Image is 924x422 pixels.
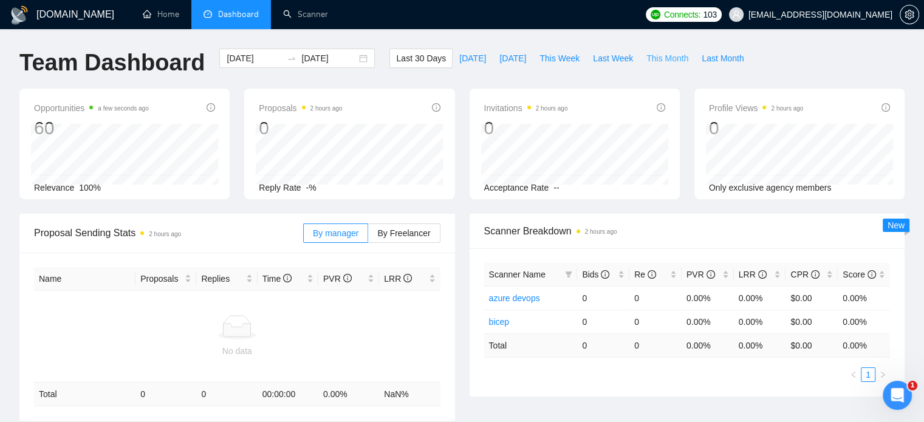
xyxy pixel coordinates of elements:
div: 60 [34,117,149,140]
span: Time [262,274,292,284]
a: bicep [489,317,509,327]
button: Last Week [586,49,640,68]
span: swap-right [287,53,296,63]
td: 0 [577,333,629,357]
td: 0.00 % [682,333,734,357]
span: dashboard [204,10,212,18]
span: right [879,371,886,378]
span: info-circle [403,274,412,282]
span: info-circle [811,270,820,279]
td: 0.00% [838,310,890,333]
span: Score [843,270,875,279]
td: 0.00% [682,310,734,333]
img: logo [10,5,29,25]
div: 0 [709,117,804,140]
time: a few seconds ago [98,105,148,112]
button: left [846,367,861,382]
span: -- [553,183,559,192]
a: homeHome [143,9,179,19]
span: info-circle [283,274,292,282]
span: PVR [686,270,715,279]
div: No data [39,344,436,358]
span: By Freelancer [377,228,430,238]
time: 2 hours ago [536,105,568,112]
li: 1 [861,367,875,382]
button: [DATE] [493,49,533,68]
span: info-circle [868,270,876,279]
td: $0.00 [785,286,838,310]
span: left [850,371,857,378]
span: setting [900,10,919,19]
button: This Week [533,49,586,68]
td: 0.00% [682,286,734,310]
td: 0 [577,310,629,333]
span: Dashboard [218,9,259,19]
span: to [287,53,296,63]
span: info-circle [758,270,767,279]
span: Profile Views [709,101,804,115]
td: 0.00% [838,286,890,310]
span: Re [634,270,656,279]
span: Opportunities [34,101,149,115]
div: 0 [259,117,342,140]
span: This Month [646,52,688,65]
td: Total [34,383,135,406]
td: $ 0.00 [785,333,838,357]
span: Scanner Breakdown [484,223,891,239]
button: [DATE] [453,49,493,68]
span: Last 30 Days [396,52,446,65]
td: 0 [629,310,682,333]
span: New [888,220,905,230]
button: This Month [640,49,695,68]
td: NaN % [379,383,440,406]
span: filter [565,271,572,278]
img: upwork-logo.png [651,10,660,19]
iframe: Intercom live chat [883,381,912,410]
h1: Team Dashboard [19,49,205,77]
span: [DATE] [459,52,486,65]
span: Invitations [484,101,568,115]
a: azure devops [489,293,540,303]
span: info-circle [881,103,890,112]
th: Replies [196,267,257,291]
td: 0.00 % [734,333,786,357]
span: Reply Rate [259,183,301,192]
td: $0.00 [785,310,838,333]
span: This Week [539,52,580,65]
td: 0 [196,383,257,406]
span: Last Week [593,52,633,65]
span: Acceptance Rate [484,183,549,192]
span: info-circle [648,270,656,279]
span: 1 [908,381,917,390]
span: info-circle [343,274,352,282]
span: info-circle [657,103,665,112]
span: filter [563,265,575,284]
td: Total [484,333,578,357]
span: LRR [384,274,412,284]
td: 0.00 % [838,333,890,357]
span: 103 [703,8,716,21]
input: End date [301,52,357,65]
span: Proposal Sending Stats [34,225,303,240]
span: Bids [582,270,609,279]
span: Last Month [702,52,744,65]
span: user [732,10,741,19]
span: Relevance [34,183,74,192]
span: PVR [323,274,352,284]
span: 100% [79,183,101,192]
span: Proposals [140,272,182,285]
span: Scanner Name [489,270,546,279]
span: info-circle [432,103,440,112]
button: setting [900,5,919,24]
td: 0 [577,286,629,310]
span: Connects: [664,8,700,21]
span: By manager [313,228,358,238]
span: info-circle [707,270,715,279]
time: 2 hours ago [771,105,803,112]
button: Last Month [695,49,750,68]
a: setting [900,10,919,19]
span: info-circle [207,103,215,112]
time: 2 hours ago [310,105,343,112]
button: Last 30 Days [389,49,453,68]
span: info-circle [601,270,609,279]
